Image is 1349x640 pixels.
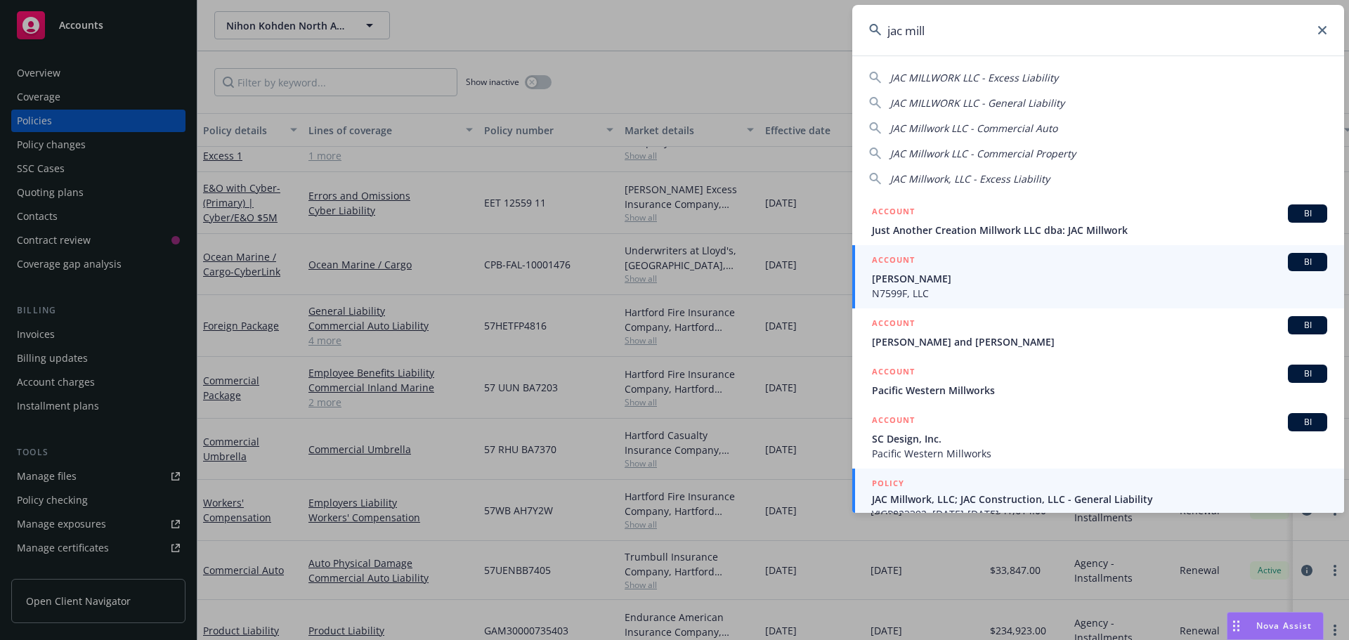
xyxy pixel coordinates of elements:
span: BI [1293,319,1322,332]
input: Search... [852,5,1344,55]
a: ACCOUNTBISC Design, Inc.Pacific Western Millworks [852,405,1344,469]
span: SC Design, Inc. [872,431,1327,446]
span: BI [1293,256,1322,268]
a: ACCOUNTBIJust Another Creation Millwork LLC dba: JAC Millwork [852,197,1344,245]
span: JAC Millwork LLC - Commercial Auto [890,122,1057,135]
span: [PERSON_NAME] and [PERSON_NAME] [872,334,1327,349]
h5: POLICY [872,476,904,490]
h5: ACCOUNT [872,204,915,221]
span: BI [1293,367,1322,380]
a: ACCOUNTBI[PERSON_NAME]N7599F, LLC [852,245,1344,308]
span: JAC MILLWORK LLC - General Liability [890,96,1064,110]
a: POLICYJAC Millwork, LLC; JAC Construction, LLC - General LiabilityVIGP023392, [DATE]-[DATE] [852,469,1344,529]
span: JAC Millwork, LLC - Excess Liability [890,172,1050,185]
span: [PERSON_NAME] [872,271,1327,286]
span: BI [1293,207,1322,220]
span: Pacific Western Millworks [872,383,1327,398]
span: N7599F, LLC [872,286,1327,301]
span: JAC Millwork LLC - Commercial Property [890,147,1076,160]
span: JAC Millwork, LLC; JAC Construction, LLC - General Liability [872,492,1327,507]
div: Drag to move [1227,613,1245,639]
h5: ACCOUNT [872,253,915,270]
span: BI [1293,416,1322,429]
button: Nova Assist [1227,612,1324,640]
span: Pacific Western Millworks [872,446,1327,461]
span: Just Another Creation Millwork LLC dba: JAC Millwork [872,223,1327,237]
a: ACCOUNTBIPacific Western Millworks [852,357,1344,405]
span: JAC MILLWORK LLC - Excess Liability [890,71,1058,84]
a: ACCOUNTBI[PERSON_NAME] and [PERSON_NAME] [852,308,1344,357]
span: VIGP023392, [DATE]-[DATE] [872,507,1327,521]
h5: ACCOUNT [872,413,915,430]
h5: ACCOUNT [872,316,915,333]
h5: ACCOUNT [872,365,915,381]
span: Nova Assist [1256,620,1312,632]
